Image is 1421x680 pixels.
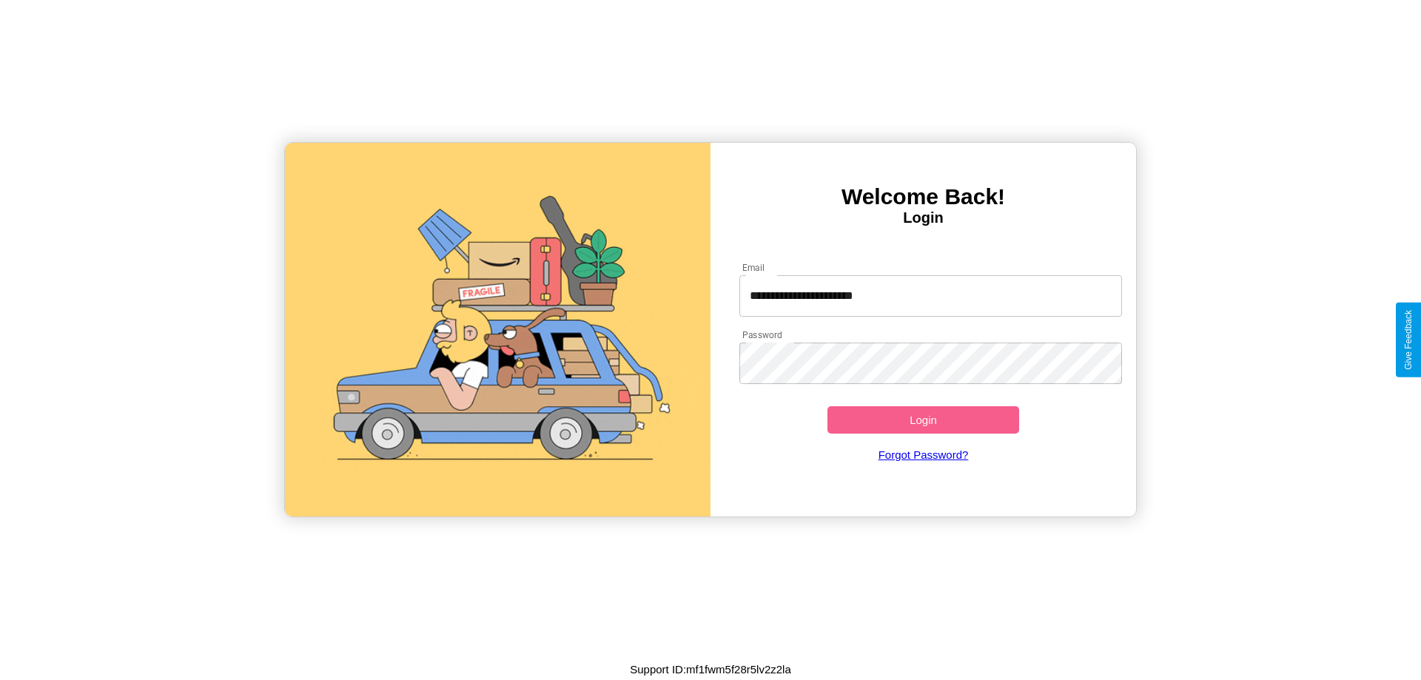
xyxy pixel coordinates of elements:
p: Support ID: mf1fwm5f28r5lv2z2la [630,659,791,679]
label: Email [742,261,765,274]
h3: Welcome Back! [710,184,1136,209]
a: Forgot Password? [732,434,1115,476]
h4: Login [710,209,1136,226]
button: Login [827,406,1019,434]
label: Password [742,329,782,341]
img: gif [285,143,710,516]
div: Give Feedback [1403,310,1414,370]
